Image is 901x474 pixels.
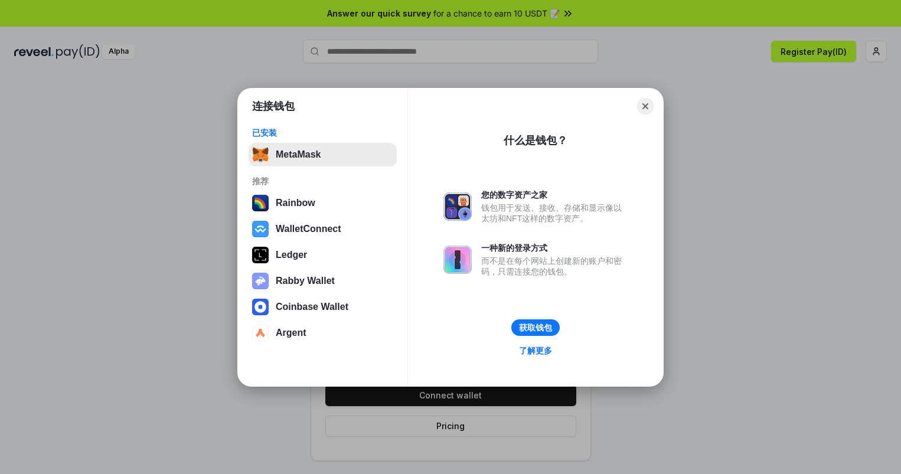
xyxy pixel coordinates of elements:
div: 什么是钱包？ [504,133,567,148]
a: 了解更多 [512,343,559,358]
img: svg+xml,%3Csvg%20width%3D%2228%22%20height%3D%2228%22%20viewBox%3D%220%200%2028%2028%22%20fill%3D... [252,299,269,315]
div: Argent [276,328,306,338]
img: svg+xml,%3Csvg%20xmlns%3D%22http%3A%2F%2Fwww.w3.org%2F2000%2Fsvg%22%20fill%3D%22none%22%20viewBox... [252,273,269,289]
div: 推荐 [252,176,393,187]
div: 一种新的登录方式 [481,243,628,253]
div: Rainbow [276,198,315,208]
div: Rabby Wallet [276,276,335,286]
button: MetaMask [249,143,397,166]
h1: 连接钱包 [252,99,295,113]
div: 获取钱包 [519,322,552,333]
img: svg+xml,%3Csvg%20xmlns%3D%22http%3A%2F%2Fwww.w3.org%2F2000%2Fsvg%22%20fill%3D%22none%22%20viewBox... [443,192,472,221]
img: svg+xml,%3Csvg%20xmlns%3D%22http%3A%2F%2Fwww.w3.org%2F2000%2Fsvg%22%20width%3D%2228%22%20height%3... [252,247,269,263]
div: 您的数字资产之家 [481,189,628,200]
button: 获取钱包 [511,319,560,336]
button: Rainbow [249,191,397,215]
button: Argent [249,321,397,345]
img: svg+xml,%3Csvg%20width%3D%22120%22%20height%3D%22120%22%20viewBox%3D%220%200%20120%20120%22%20fil... [252,195,269,211]
div: 已安装 [252,128,393,138]
img: svg+xml,%3Csvg%20xmlns%3D%22http%3A%2F%2Fwww.w3.org%2F2000%2Fsvg%22%20fill%3D%22none%22%20viewBox... [443,246,472,274]
div: Ledger [276,250,307,260]
div: MetaMask [276,149,321,160]
button: WalletConnect [249,217,397,241]
div: Coinbase Wallet [276,302,348,312]
div: 而不是在每个网站上创建新的账户和密码，只需连接您的钱包。 [481,256,628,277]
img: svg+xml,%3Csvg%20width%3D%2228%22%20height%3D%2228%22%20viewBox%3D%220%200%2028%2028%22%20fill%3D... [252,325,269,341]
div: 钱包用于发送、接收、存储和显示像以太坊和NFT这样的数字资产。 [481,202,628,224]
img: svg+xml,%3Csvg%20fill%3D%22none%22%20height%3D%2233%22%20viewBox%3D%220%200%2035%2033%22%20width%... [252,146,269,163]
button: Rabby Wallet [249,269,397,293]
button: Coinbase Wallet [249,295,397,319]
div: WalletConnect [276,224,341,234]
button: Close [637,98,654,115]
img: svg+xml,%3Csvg%20width%3D%2228%22%20height%3D%2228%22%20viewBox%3D%220%200%2028%2028%22%20fill%3D... [252,221,269,237]
div: 了解更多 [519,345,552,356]
button: Ledger [249,243,397,267]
